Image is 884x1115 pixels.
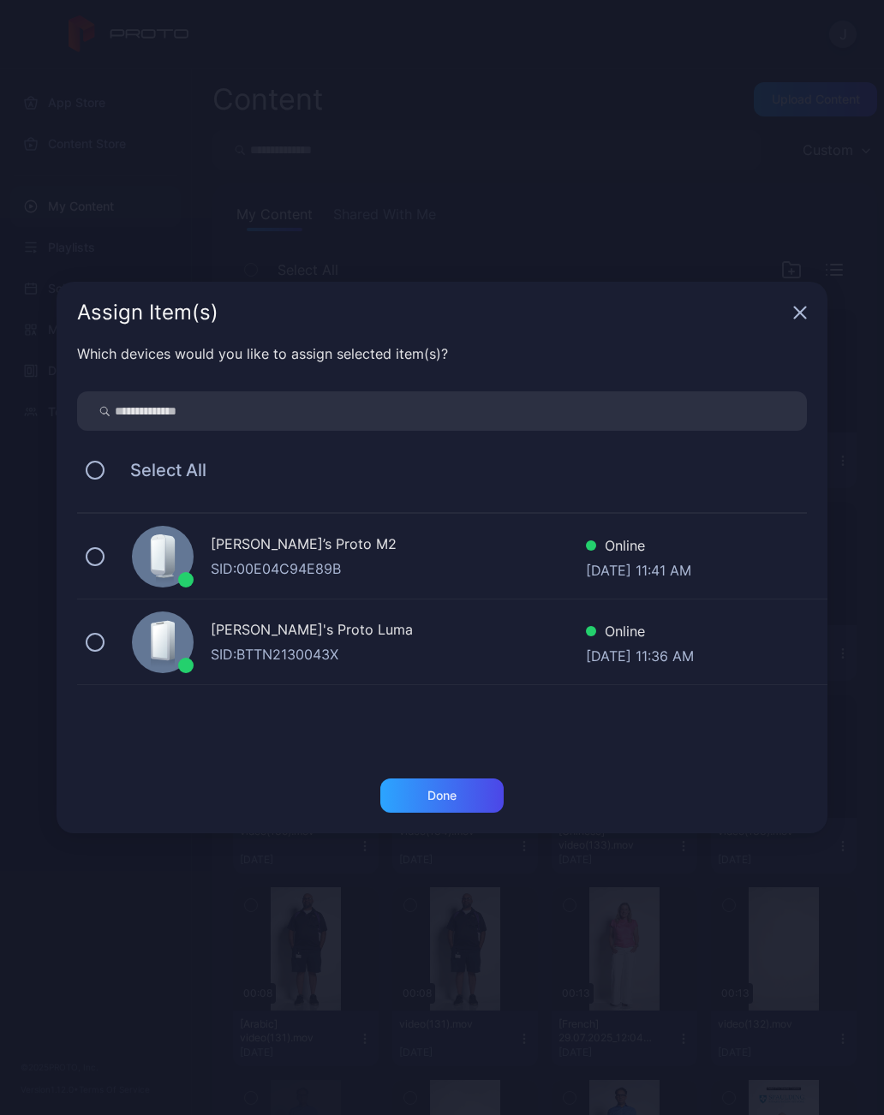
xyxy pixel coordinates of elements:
[211,534,586,558] div: [PERSON_NAME]’s Proto M2
[380,778,504,813] button: Done
[586,560,691,577] div: [DATE] 11:41 AM
[586,621,694,646] div: Online
[77,343,807,364] div: Which devices would you like to assign selected item(s)?
[586,646,694,663] div: [DATE] 11:36 AM
[427,789,457,802] div: Done
[211,619,586,644] div: [PERSON_NAME]'s Proto Luma
[586,535,691,560] div: Online
[77,302,786,323] div: Assign Item(s)
[113,460,206,480] span: Select All
[211,644,586,665] div: SID: BTTN2130043X
[211,558,586,579] div: SID: 00E04C94E89B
